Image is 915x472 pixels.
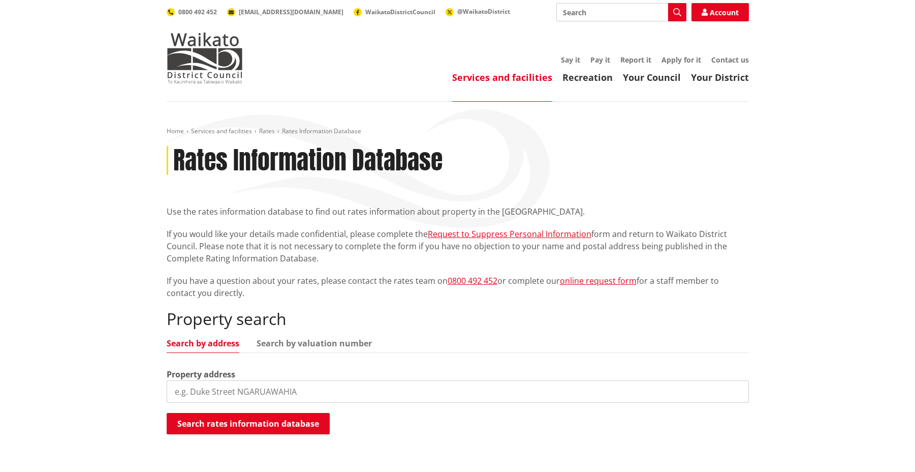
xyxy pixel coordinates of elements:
a: online request form [560,275,637,286]
a: Apply for it [661,55,701,65]
p: If you have a question about your rates, please contact the rates team on or complete our for a s... [167,275,749,299]
a: [EMAIL_ADDRESS][DOMAIN_NAME] [227,8,343,16]
input: e.g. Duke Street NGARUAWAHIA [167,380,749,403]
a: Rates [259,127,275,135]
a: Home [167,127,184,135]
a: Request to Suppress Personal Information [428,228,591,240]
a: @WaikatoDistrict [446,7,510,16]
span: Rates Information Database [282,127,361,135]
input: Search input [556,3,686,21]
a: Services and facilities [191,127,252,135]
span: WaikatoDistrictCouncil [365,8,435,16]
img: Waikato District Council - Te Kaunihera aa Takiwaa o Waikato [167,33,243,83]
a: WaikatoDistrictCouncil [354,8,435,16]
a: Services and facilities [452,71,552,83]
a: Report it [620,55,651,65]
p: If you would like your details made confidential, please complete the form and return to Waikato ... [167,228,749,264]
a: Say it [561,55,580,65]
a: Search by address [167,339,239,347]
h1: Rates Information Database [173,146,443,175]
a: Search by valuation number [257,339,372,347]
span: @WaikatoDistrict [457,7,510,16]
p: Use the rates information database to find out rates information about property in the [GEOGRAPHI... [167,205,749,218]
a: Account [691,3,749,21]
span: 0800 492 452 [178,8,217,16]
a: 0800 492 452 [167,8,217,16]
a: Pay it [590,55,610,65]
a: Your District [691,71,749,83]
h2: Property search [167,309,749,329]
a: Contact us [711,55,749,65]
span: [EMAIL_ADDRESS][DOMAIN_NAME] [239,8,343,16]
button: Search rates information database [167,413,330,434]
a: 0800 492 452 [448,275,497,286]
nav: breadcrumb [167,127,749,136]
label: Property address [167,368,235,380]
a: Recreation [562,71,613,83]
a: Your Council [623,71,681,83]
